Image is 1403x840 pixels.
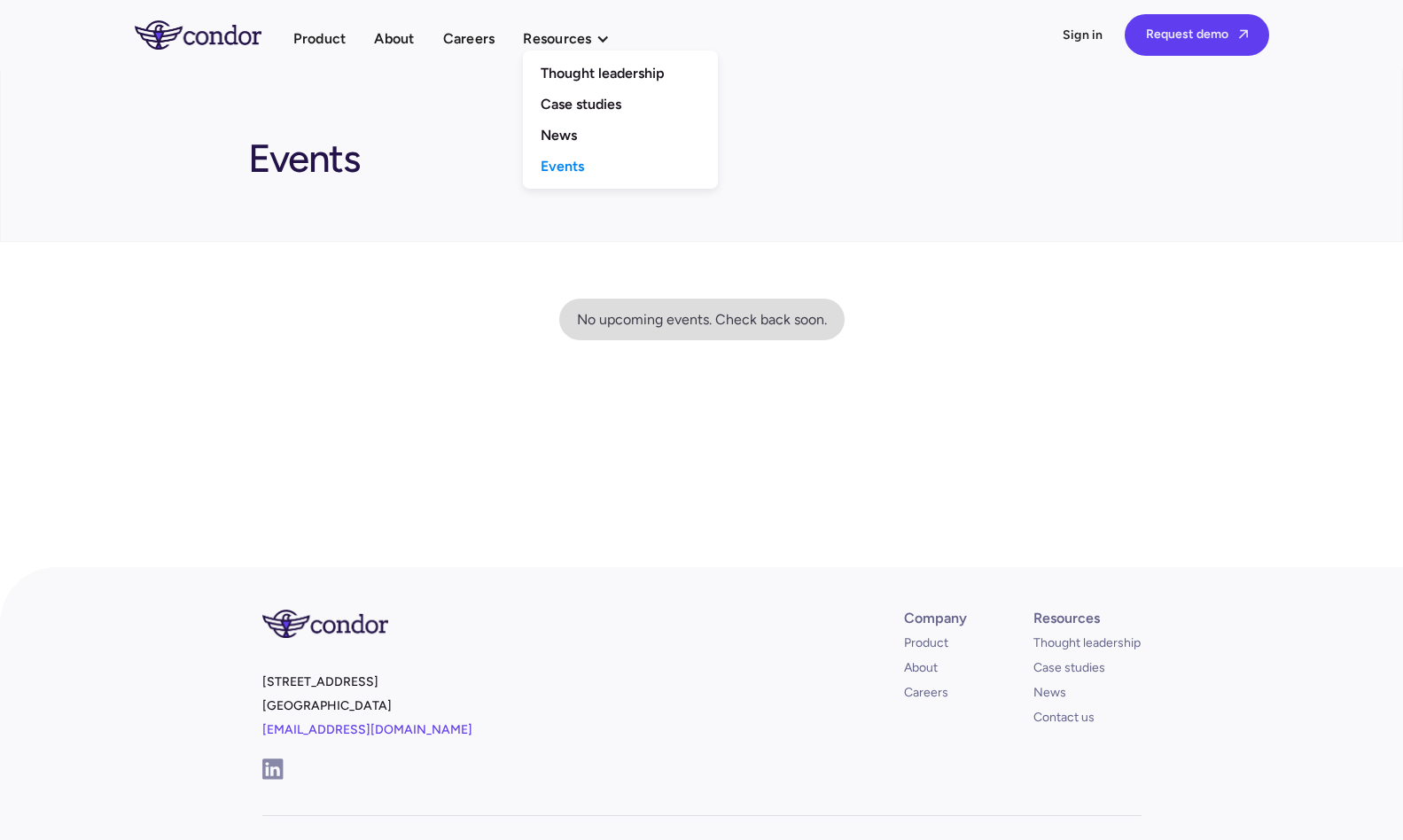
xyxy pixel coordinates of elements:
h1: Events [248,127,361,183]
a: News [1033,684,1066,702]
a: Request demo [1125,14,1269,56]
a: Case studies [1033,659,1105,677]
a: About [374,27,414,51]
div: Resources [523,27,627,51]
a: Case studies [523,89,718,120]
a: Product [904,634,948,652]
nav: Resources [523,51,718,189]
a: Careers [904,684,948,702]
div: Resources [523,27,591,51]
a: About [904,659,938,677]
a: Thought leadership [523,58,718,89]
a: News [523,120,718,151]
div: Company [904,610,967,627]
div: No upcoming events. Check back soon. [577,307,827,331]
a: Contact us [1033,709,1095,727]
a: [EMAIL_ADDRESS][DOMAIN_NAME] [262,722,472,737]
a: Sign in [1063,27,1103,44]
a: Thought leadership [1033,634,1141,652]
div: Resources [1033,610,1100,627]
a: home [135,20,293,49]
span:  [1239,28,1248,40]
a: Events [523,151,718,182]
p: [STREET_ADDRESS] [GEOGRAPHIC_DATA] [262,670,695,756]
a: Careers [443,27,495,51]
a: Product [293,27,347,51]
